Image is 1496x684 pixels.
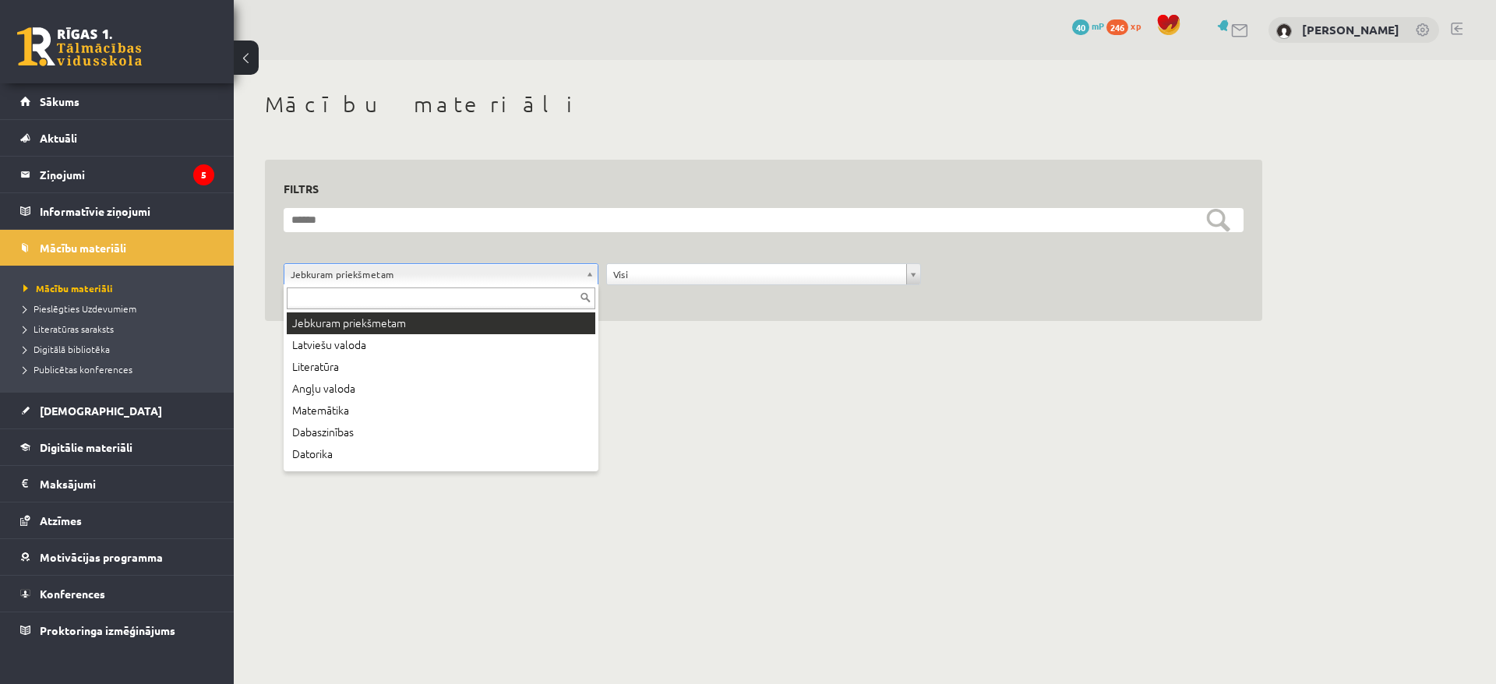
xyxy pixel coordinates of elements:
[287,378,595,400] div: Angļu valoda
[287,334,595,356] div: Latviešu valoda
[287,400,595,421] div: Matemātika
[287,465,595,487] div: Sports un veselība
[287,421,595,443] div: Dabaszinības
[287,312,595,334] div: Jebkuram priekšmetam
[287,443,595,465] div: Datorika
[287,356,595,378] div: Literatūra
